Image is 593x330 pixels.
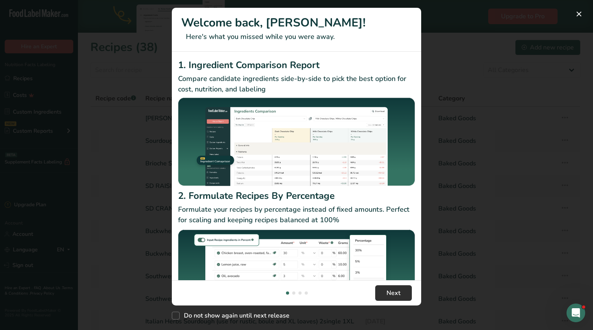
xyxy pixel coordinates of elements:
h2: 2. Formulate Recipes By Percentage [178,189,415,203]
span: Next [387,288,401,298]
span: Do not show again until next release [180,312,289,319]
img: Formulate Recipes By Percentage [178,228,415,322]
iframe: Intercom live chat [567,304,585,322]
h1: Welcome back, [PERSON_NAME]! [181,14,412,32]
button: Next [375,285,412,301]
p: Compare candidate ingredients side-by-side to pick the best option for cost, nutrition, and labeling [178,74,415,95]
p: Formulate your recipes by percentage instead of fixed amounts. Perfect for scaling and keeping re... [178,204,415,225]
img: Ingredient Comparison Report [178,98,415,186]
h2: 1. Ingredient Comparison Report [178,58,415,72]
p: Here's what you missed while you were away. [181,32,412,42]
